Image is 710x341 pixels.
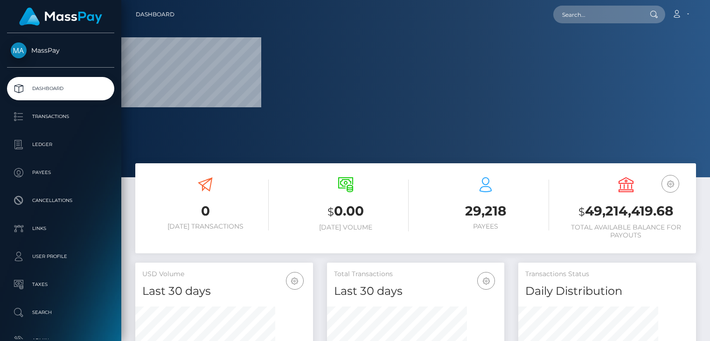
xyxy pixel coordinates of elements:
[142,223,269,230] h6: [DATE] Transactions
[11,166,111,180] p: Payees
[7,161,114,184] a: Payees
[7,133,114,156] a: Ledger
[553,6,641,23] input: Search...
[327,205,334,218] small: $
[11,306,111,320] p: Search
[7,77,114,100] a: Dashboard
[7,189,114,212] a: Cancellations
[7,301,114,324] a: Search
[423,223,549,230] h6: Payees
[11,250,111,264] p: User Profile
[11,82,111,96] p: Dashboard
[7,245,114,268] a: User Profile
[11,278,111,292] p: Taxes
[142,283,306,299] h4: Last 30 days
[563,202,689,221] h3: 49,214,419.68
[7,273,114,296] a: Taxes
[334,270,498,279] h5: Total Transactions
[11,138,111,152] p: Ledger
[334,283,498,299] h4: Last 30 days
[283,223,409,231] h6: [DATE] Volume
[525,270,689,279] h5: Transactions Status
[142,270,306,279] h5: USD Volume
[11,222,111,236] p: Links
[11,110,111,124] p: Transactions
[563,223,689,239] h6: Total Available Balance for Payouts
[7,105,114,128] a: Transactions
[136,5,174,24] a: Dashboard
[11,42,27,58] img: MassPay
[142,202,269,220] h3: 0
[7,46,114,55] span: MassPay
[578,205,585,218] small: $
[423,202,549,220] h3: 29,218
[11,194,111,208] p: Cancellations
[7,217,114,240] a: Links
[283,202,409,221] h3: 0.00
[525,283,689,299] h4: Daily Distribution
[19,7,102,26] img: MassPay Logo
